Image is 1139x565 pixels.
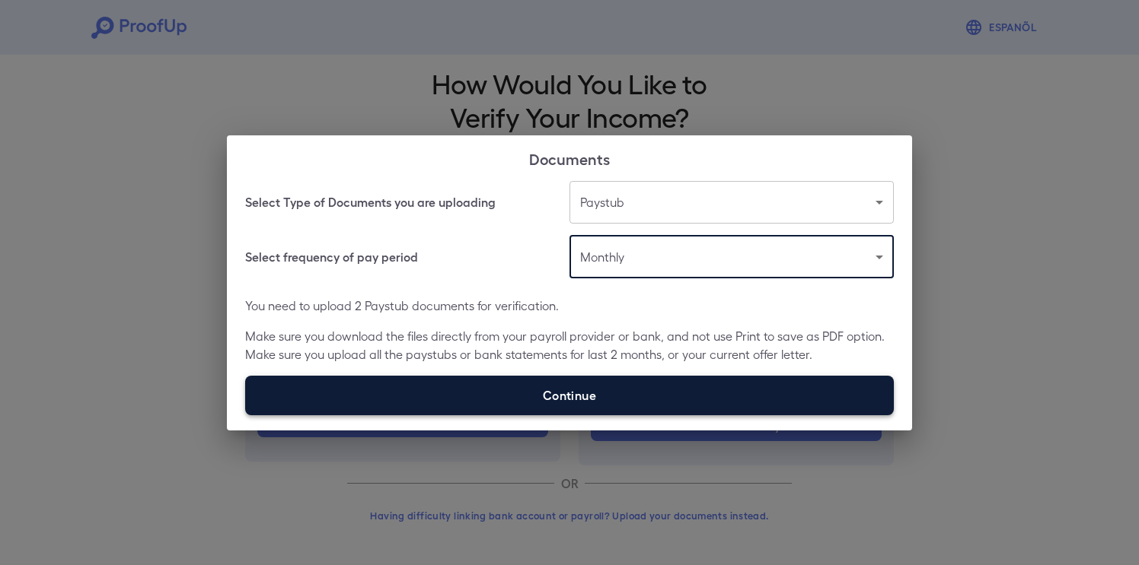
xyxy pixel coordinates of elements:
h6: Select frequency of pay period [245,248,418,266]
label: Continue [245,376,894,415]
div: Monthly [569,236,894,278]
p: Make sure you download the files directly from your payroll provider or bank, and not use Print t... [245,327,894,363]
div: Paystub [569,181,894,224]
h2: Documents [227,135,912,181]
h6: Select Type of Documents you are uploading [245,193,496,211]
p: You need to upload 2 Paystub documents for verification. [245,297,894,315]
